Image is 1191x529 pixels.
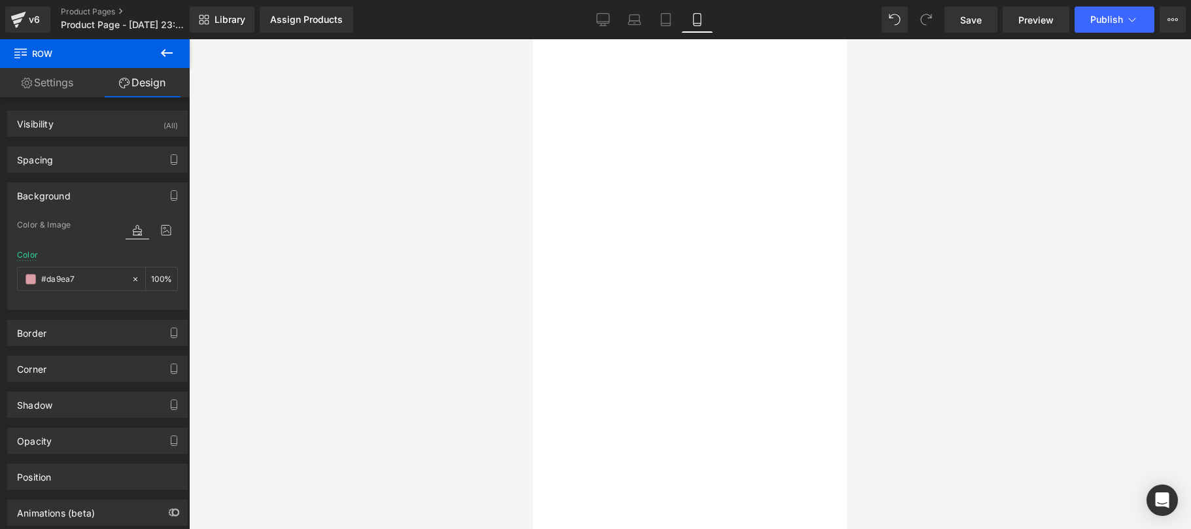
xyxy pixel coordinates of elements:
a: Product Pages [61,7,211,17]
button: More [1160,7,1186,33]
span: Color & Image [17,220,71,230]
a: Laptop [619,7,650,33]
div: v6 [26,11,43,28]
div: Position [17,464,51,483]
a: Mobile [682,7,713,33]
div: Background [17,183,71,201]
input: Color [41,272,125,286]
span: Preview [1018,13,1054,27]
div: Shadow [17,392,52,411]
button: Undo [882,7,908,33]
div: Corner [17,356,46,375]
a: Desktop [587,7,619,33]
div: % [146,267,177,290]
div: Border [17,320,46,339]
div: Opacity [17,428,52,447]
span: Publish [1090,14,1123,25]
div: Visibility [17,111,54,129]
a: Design [95,68,190,97]
a: New Library [190,7,254,33]
div: (All) [164,111,178,133]
span: Save [960,13,982,27]
button: Publish [1075,7,1154,33]
div: Animations (beta) [17,500,95,519]
span: Library [215,14,245,26]
a: Tablet [650,7,682,33]
div: Spacing [17,147,53,165]
a: v6 [5,7,50,33]
a: Preview [1003,7,1069,33]
span: Product Page - [DATE] 23:23:17 [61,20,186,30]
button: Redo [913,7,939,33]
span: Row [13,39,144,68]
div: Assign Products [270,14,343,25]
div: Color [17,250,38,260]
div: Open Intercom Messenger [1147,485,1178,516]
